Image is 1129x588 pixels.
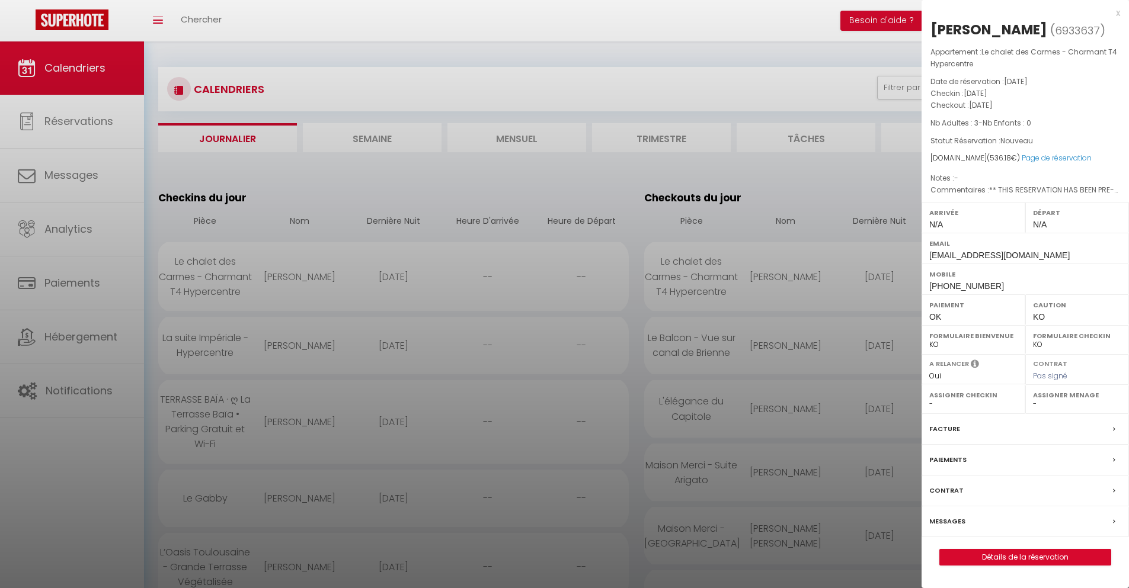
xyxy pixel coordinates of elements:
p: Checkout : [930,99,1120,111]
p: Commentaires : [930,184,1120,196]
span: 536.18 [990,153,1011,163]
a: Page de réservation [1022,153,1092,163]
p: Appartement : [930,46,1120,70]
label: Arrivée [929,207,1018,219]
label: A relancer [929,359,969,369]
span: - [954,173,958,183]
span: Nb Adultes : 3 [930,118,978,128]
label: Paiements [929,454,967,466]
i: Sélectionner OUI si vous souhaiter envoyer les séquences de messages post-checkout [971,359,979,372]
label: Caution [1033,299,1121,311]
div: x [922,6,1120,20]
label: Formulaire Bienvenue [929,330,1018,342]
p: Notes : [930,172,1120,184]
span: Nouveau [1000,136,1033,146]
label: Assigner Menage [1033,389,1121,401]
label: Formulaire Checkin [1033,330,1121,342]
span: Le chalet des Carmes - Charmant T4 Hypercentre [930,47,1117,69]
label: Messages [929,515,965,528]
span: Nb Enfants : 0 [983,118,1031,128]
p: Statut Réservation : [930,135,1120,147]
label: Assigner Checkin [929,389,1018,401]
p: Date de réservation : [930,76,1120,88]
p: Checkin : [930,88,1120,99]
label: Paiement [929,299,1018,311]
span: [EMAIL_ADDRESS][DOMAIN_NAME] [929,250,1070,260]
label: Mobile [929,268,1121,280]
span: OK [929,312,941,322]
label: Email [929,237,1121,249]
span: N/A [929,220,943,229]
a: Détails de la réservation [940,550,1111,565]
span: [PHONE_NUMBER] [929,281,1004,291]
label: Facture [929,423,960,435]
span: N/A [1033,220,1047,229]
span: [DATE] [964,88,987,98]
span: [DATE] [969,100,993,110]
span: Pas signé [1033,371,1067,381]
span: 6933637 [1055,23,1100,38]
label: Contrat [929,484,964,497]
span: ( €) [987,153,1020,163]
button: Détails de la réservation [939,549,1111,565]
label: Départ [1033,207,1121,219]
div: [PERSON_NAME] [930,20,1047,39]
label: Contrat [1033,359,1067,367]
span: ( ) [1050,22,1105,38]
span: KO [1033,312,1045,322]
div: [DOMAIN_NAME] [930,153,1120,164]
span: [DATE] [1004,76,1028,86]
p: - [930,117,1120,129]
